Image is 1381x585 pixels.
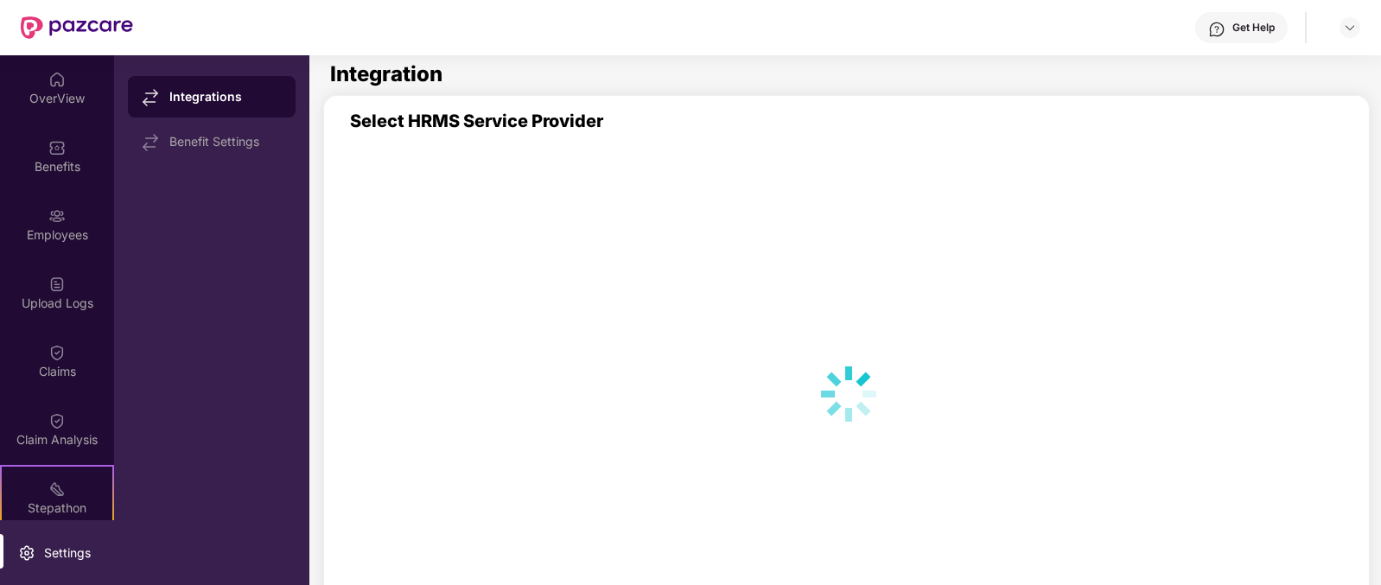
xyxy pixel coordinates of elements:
img: svg+xml;base64,PHN2ZyBpZD0iRHJvcGRvd24tMzJ4MzIiIHhtbG5zPSJodHRwOi8vd3d3LnczLm9yZy8yMDAwL3N2ZyIgd2... [1343,21,1357,35]
div: Stepathon [2,499,112,517]
img: svg+xml;base64,PHN2ZyBpZD0iSG9tZSIgeG1sbnM9Imh0dHA6Ly93d3cudzMub3JnLzIwMDAvc3ZnIiB3aWR0aD0iMjAiIG... [48,71,66,88]
img: svg+xml;base64,PHN2ZyBpZD0iQ2xhaW0iIHhtbG5zPSJodHRwOi8vd3d3LnczLm9yZy8yMDAwL3N2ZyIgd2lkdGg9IjIwIi... [48,412,66,429]
img: svg+xml;base64,PHN2ZyB4bWxucz0iaHR0cDovL3d3dy53My5vcmcvMjAwMC9zdmciIHdpZHRoPSIxNy44MzIiIGhlaWdodD... [142,134,159,151]
img: svg+xml;base64,PHN2ZyB4bWxucz0iaHR0cDovL3d3dy53My5vcmcvMjAwMC9zdmciIHdpZHRoPSIxNy44MzIiIGhlaWdodD... [142,89,159,106]
img: svg+xml;base64,PHN2ZyBpZD0iVXBsb2FkX0xvZ3MiIGRhdGEtbmFtZT0iVXBsb2FkIExvZ3MiIHhtbG5zPSJodHRwOi8vd3... [48,276,66,293]
img: svg+xml;base64,PHN2ZyBpZD0iQ2xhaW0iIHhtbG5zPSJodHRwOi8vd3d3LnczLm9yZy8yMDAwL3N2ZyIgd2lkdGg9IjIwIi... [48,344,66,361]
img: svg+xml;base64,PHN2ZyBpZD0iQmVuZWZpdHMiIHhtbG5zPSJodHRwOi8vd3d3LnczLm9yZy8yMDAwL3N2ZyIgd2lkdGg9Ij... [48,139,66,156]
img: svg+xml;base64,PHN2ZyBpZD0iU2V0dGluZy0yMHgyMCIgeG1sbnM9Imh0dHA6Ly93d3cudzMub3JnLzIwMDAvc3ZnIiB3aW... [18,544,35,562]
div: Settings [39,544,96,562]
img: svg+xml;base64,PHN2ZyBpZD0iRW1wbG95ZWVzIiB4bWxucz0iaHR0cDovL3d3dy53My5vcmcvMjAwMC9zdmciIHdpZHRoPS... [48,207,66,225]
img: New Pazcare Logo [21,16,133,39]
div: Get Help [1232,21,1275,35]
div: Integrations [169,88,282,105]
div: Benefit Settings [169,135,282,149]
h1: Integration [330,64,442,85]
img: svg+xml;base64,PHN2ZyBpZD0iSGVscC0zMngzMiIgeG1sbnM9Imh0dHA6Ly93d3cudzMub3JnLzIwMDAvc3ZnIiB3aWR0aD... [1208,21,1225,38]
img: svg+xml;base64,PHN2ZyB4bWxucz0iaHR0cDovL3d3dy53My5vcmcvMjAwMC9zdmciIHdpZHRoPSIyMSIgaGVpZ2h0PSIyMC... [48,480,66,498]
